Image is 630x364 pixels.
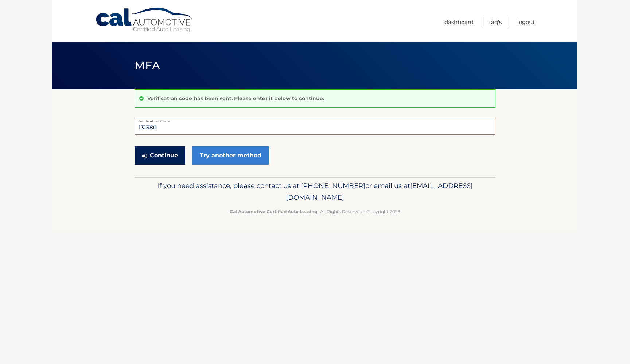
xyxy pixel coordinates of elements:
input: Verification Code [135,117,495,135]
strong: Cal Automotive Certified Auto Leasing [230,209,317,214]
a: Dashboard [444,16,474,28]
span: [PHONE_NUMBER] [301,181,365,190]
p: - All Rights Reserved - Copyright 2025 [139,208,491,215]
a: FAQ's [489,16,502,28]
span: [EMAIL_ADDRESS][DOMAIN_NAME] [286,181,473,201]
a: Logout [517,16,535,28]
label: Verification Code [135,117,495,122]
span: MFA [135,59,160,72]
p: If you need assistance, please contact us at: or email us at [139,180,491,203]
a: Try another method [192,146,269,165]
button: Continue [135,146,185,165]
a: Cal Automotive [95,7,194,33]
p: Verification code has been sent. Please enter it below to continue. [147,95,324,102]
